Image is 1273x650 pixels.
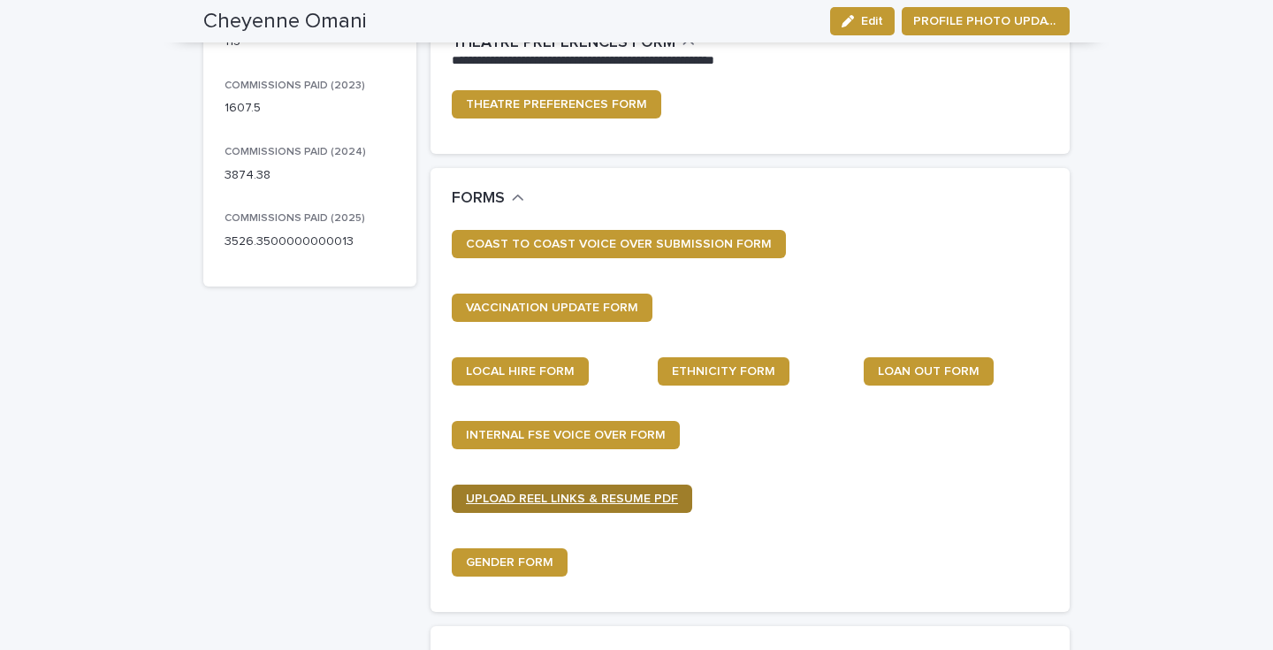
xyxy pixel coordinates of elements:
span: PROFILE PHOTO UPDATE [913,12,1058,30]
button: PROFILE PHOTO UPDATE [902,7,1070,35]
span: ETHNICITY FORM [672,365,775,378]
span: COAST TO COAST VOICE OVER SUBMISSION FORM [466,238,772,250]
a: GENDER FORM [452,548,568,577]
p: 1607.5 [225,99,395,118]
a: VACCINATION UPDATE FORM [452,294,652,322]
p: 3874.38 [225,166,395,185]
a: UPLOAD REEL LINKS & RESUME PDF [452,485,692,513]
button: FORMS [452,189,524,209]
a: LOAN OUT FORM [864,357,994,386]
span: LOCAL HIRE FORM [466,365,575,378]
span: COMMISSIONS PAID (2024) [225,147,366,157]
span: THEATRE PREFERENCES FORM [466,98,647,111]
span: LOAN OUT FORM [878,365,980,378]
a: THEATRE PREFERENCES FORM [452,90,661,119]
span: VACCINATION UPDATE FORM [466,302,638,314]
h2: THEATRE PREFERENCES FORM [452,34,675,53]
span: Edit [861,15,883,27]
span: INTERNAL FSE VOICE OVER FORM [466,429,666,441]
a: LOCAL HIRE FORM [452,357,589,386]
button: THEATRE PREFERENCES FORM [452,34,695,53]
a: ETHNICITY FORM [658,357,789,386]
span: GENDER FORM [466,556,553,569]
h2: Cheyenne Omani [203,9,367,34]
span: COMMISSIONS PAID (2023) [225,80,365,91]
span: UPLOAD REEL LINKS & RESUME PDF [466,493,678,505]
p: 3526.3500000000013 [225,233,395,251]
a: INTERNAL FSE VOICE OVER FORM [452,421,680,449]
span: COMMISSIONS PAID (2025) [225,213,365,224]
a: COAST TO COAST VOICE OVER SUBMISSION FORM [452,230,786,258]
h2: FORMS [452,189,505,209]
button: Edit [830,7,895,35]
